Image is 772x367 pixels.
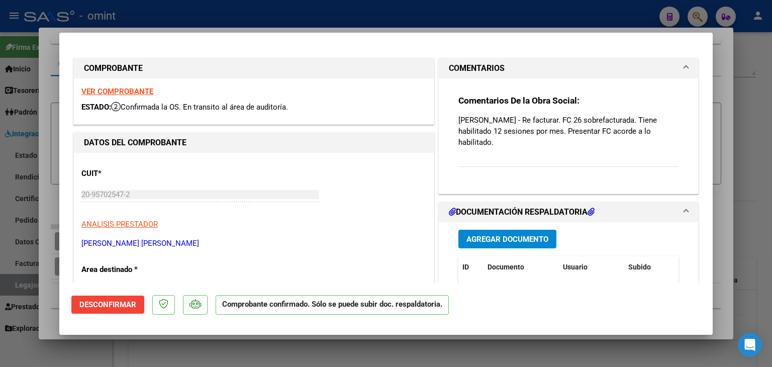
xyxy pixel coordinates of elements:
p: Area destinado * [81,264,185,276]
span: Subido [628,263,651,271]
strong: Comentarios De la Obra Social: [458,96,580,106]
p: [PERSON_NAME] - Re facturar. FC 26 sobrefacturada. Tiene habilitado 12 sesiones por mes. Presenta... [458,115,679,148]
datatable-header-cell: Documento [484,256,559,278]
a: VER COMPROBANTE [81,87,153,96]
span: Documento [488,263,524,271]
button: Agregar Documento [458,230,556,248]
span: Desconfirmar [79,300,136,309]
strong: DATOS DEL COMPROBANTE [84,138,186,147]
mat-expansion-panel-header: COMENTARIOS [439,58,698,78]
datatable-header-cell: Acción [674,256,725,278]
mat-expansion-panel-header: DOCUMENTACIÓN RESPALDATORIA [439,202,698,222]
div: Open Intercom Messenger [738,333,762,357]
span: ESTADO: [81,103,111,112]
strong: COMPROBANTE [84,63,143,73]
h1: DOCUMENTACIÓN RESPALDATORIA [449,206,595,218]
span: Usuario [563,263,588,271]
p: Comprobante confirmado. Sólo se puede subir doc. respaldatoria. [216,295,449,315]
p: CUIT [81,168,185,179]
datatable-header-cell: Usuario [559,256,624,278]
span: ANALISIS PRESTADOR [81,220,158,229]
datatable-header-cell: Subido [624,256,674,278]
span: Confirmada la OS. En transito al área de auditoría. [111,103,288,112]
span: ID [462,263,469,271]
datatable-header-cell: ID [458,256,484,278]
p: [PERSON_NAME] [PERSON_NAME] [81,238,426,249]
span: Agregar Documento [466,235,548,244]
button: Desconfirmar [71,296,144,314]
h1: COMENTARIOS [449,62,505,74]
div: COMENTARIOS [439,78,698,194]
